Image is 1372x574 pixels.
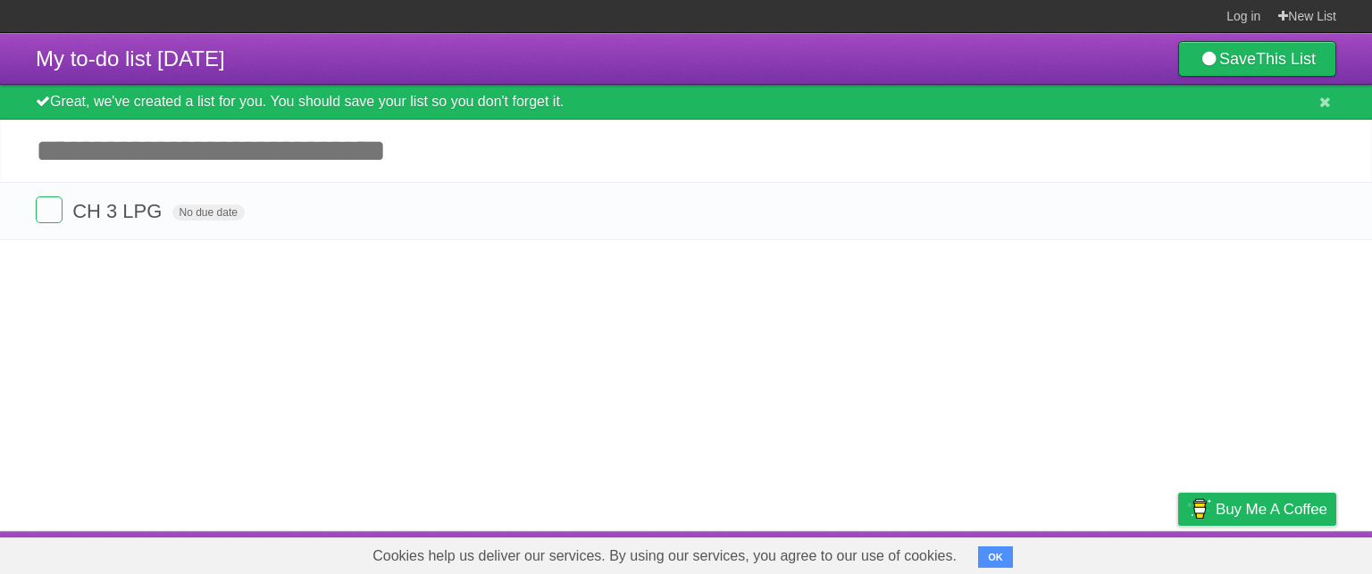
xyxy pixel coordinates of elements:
[1094,536,1134,570] a: Terms
[978,546,1013,568] button: OK
[1178,41,1336,77] a: SaveThis List
[172,204,245,220] span: No due date
[1000,536,1072,570] a: Developers
[355,538,975,574] span: Cookies help us deliver our services. By using our services, you agree to our use of cookies.
[1178,493,1336,526] a: Buy me a coffee
[36,196,63,223] label: Done
[941,536,978,570] a: About
[1256,50,1316,68] b: This List
[1155,536,1201,570] a: Privacy
[72,200,166,222] span: CH 3 LPG
[1187,494,1211,524] img: Buy me a coffee
[36,46,225,71] span: My to-do list [DATE]
[1216,494,1327,525] span: Buy me a coffee
[1224,536,1336,570] a: Suggest a feature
